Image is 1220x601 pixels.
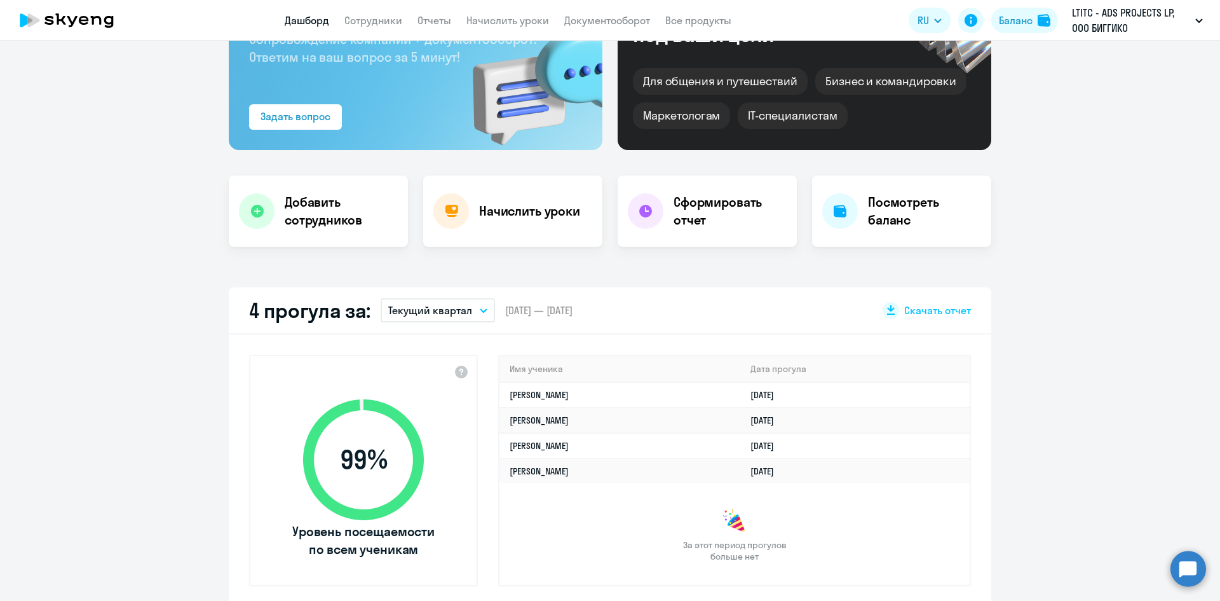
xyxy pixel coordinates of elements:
img: bg-img [454,7,602,150]
div: Курсы английского под ваши цели [633,2,850,45]
a: Сотрудники [344,14,402,27]
a: [PERSON_NAME] [510,440,569,452]
a: [PERSON_NAME] [510,466,569,477]
button: Балансbalance [991,8,1058,33]
th: Дата прогула [740,356,970,382]
a: [DATE] [750,389,784,401]
div: IT-специалистам [738,102,847,129]
a: [DATE] [750,440,784,452]
h4: Сформировать отчет [674,193,787,229]
div: Бизнес и командировки [815,68,966,95]
a: Начислить уроки [466,14,549,27]
span: RU [918,13,929,28]
div: Маркетологам [633,102,730,129]
span: За этот период прогулов больше нет [681,539,788,562]
a: [DATE] [750,466,784,477]
div: Баланс [999,13,1033,28]
button: Задать вопрос [249,104,342,130]
span: 99 % [290,445,437,475]
h2: 4 прогула за: [249,298,370,323]
a: Все продукты [665,14,731,27]
img: congrats [722,509,747,534]
button: RU [909,8,951,33]
div: Задать вопрос [261,109,330,124]
span: Уровень посещаемости по всем ученикам [290,523,437,558]
a: [PERSON_NAME] [510,389,569,401]
button: LTITC - ADS PROJECTS LP, ООО БИГГИКО [1066,5,1209,36]
span: [DATE] — [DATE] [505,303,573,317]
a: Документооборот [564,14,650,27]
a: Дашборд [285,14,329,27]
h4: Посмотреть баланс [868,193,981,229]
p: LTITC - ADS PROJECTS LP, ООО БИГГИКО [1072,5,1190,36]
img: balance [1038,14,1050,27]
p: Текущий квартал [388,303,472,318]
a: [PERSON_NAME] [510,415,569,426]
th: Имя ученика [499,356,740,382]
a: [DATE] [750,415,784,426]
h4: Добавить сотрудников [285,193,398,229]
a: Отчеты [417,14,451,27]
div: Для общения и путешествий [633,68,808,95]
h4: Начислить уроки [479,202,580,220]
span: Скачать отчет [904,303,971,317]
button: Текущий квартал [381,298,495,322]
